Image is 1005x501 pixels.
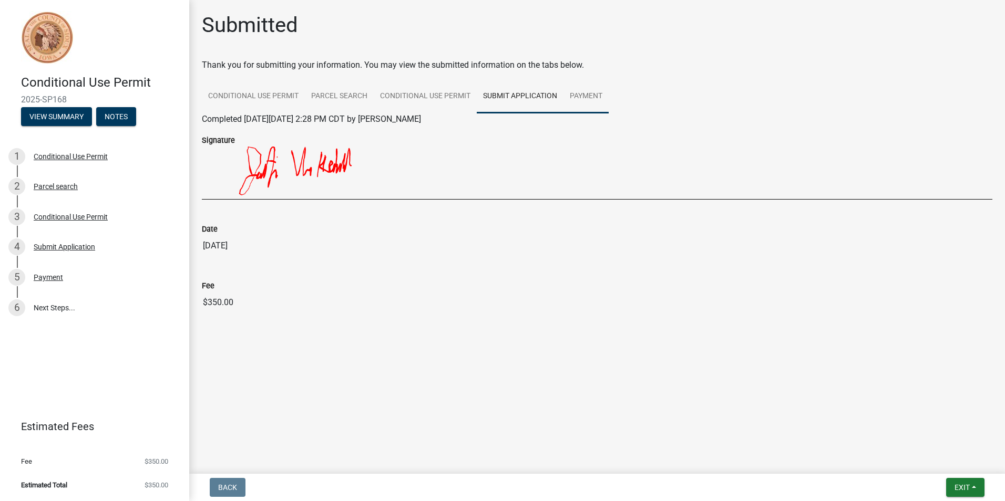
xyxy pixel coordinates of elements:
[8,416,172,437] a: Estimated Fees
[202,13,298,38] h1: Submitted
[202,114,421,124] span: Completed [DATE][DATE] 2:28 PM CDT by [PERSON_NAME]
[34,183,78,190] div: Parcel search
[946,478,985,497] button: Exit
[8,299,25,316] div: 6
[210,478,245,497] button: Back
[202,80,305,113] a: Conditional Use Permit
[34,243,95,250] div: Submit Application
[21,11,74,64] img: Sioux County, Iowa
[34,153,108,160] div: Conditional Use Permit
[145,458,168,465] span: $350.00
[96,113,136,121] wm-modal-confirm: Notes
[218,483,237,492] span: Back
[202,226,218,233] label: Date
[202,59,992,71] div: Thank you for submitting your information. You may view the submitted information on the tabs below.
[374,80,477,113] a: Conditional Use Permit
[21,458,32,465] span: Fee
[21,107,92,126] button: View Summary
[955,483,970,492] span: Exit
[8,178,25,195] div: 2
[202,283,214,290] label: Fee
[34,213,108,221] div: Conditional Use Permit
[21,482,67,488] span: Estimated Total
[145,482,168,488] span: $350.00
[21,75,181,90] h4: Conditional Use Permit
[202,137,235,144] label: Signature
[8,269,25,286] div: 5
[305,80,374,113] a: Parcel search
[21,113,92,121] wm-modal-confirm: Summary
[8,208,25,225] div: 3
[8,148,25,165] div: 1
[8,238,25,255] div: 4
[477,80,563,113] a: Submit Application
[34,274,63,281] div: Payment
[202,147,747,199] img: +zaMoZAAAABklEQVQDALlcF5vR4HPwAAAAAElFTkSuQmCC
[563,80,609,113] a: Payment
[96,107,136,126] button: Notes
[21,95,168,105] span: 2025-SP168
